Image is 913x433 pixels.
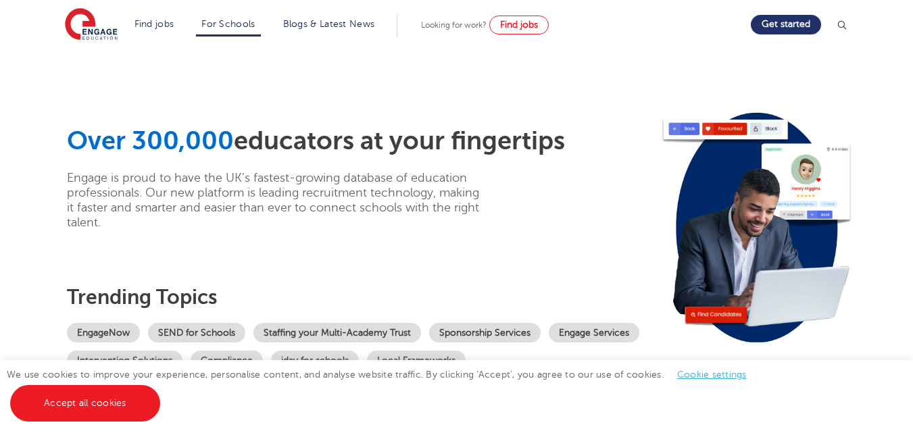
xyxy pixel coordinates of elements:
[500,20,538,30] span: Find jobs
[67,351,182,370] a: Intervention Solutions
[201,19,255,29] a: For Schools
[751,15,821,34] a: Get started
[429,323,541,342] a: Sponsorship Services
[148,323,245,342] a: SEND for Schools
[67,126,653,157] h1: educators at your fingertips
[191,351,263,370] a: Compliance
[271,351,359,370] a: iday for schools
[67,285,653,309] h3: Trending topics
[489,16,549,34] a: Find jobs
[65,8,118,42] img: Engage Education
[67,323,140,342] a: EngageNow
[660,102,853,353] img: Image for: Looking for staff
[134,19,174,29] a: Find jobs
[283,19,375,29] a: Blogs & Latest News
[421,20,487,30] span: Looking for work?
[7,370,760,408] span: We use cookies to improve your experience, personalise content, and analyse website traffic. By c...
[67,170,483,230] p: Engage is proud to have the UK’s fastest-growing database of education professionals. Our new pla...
[367,351,466,370] a: Local Frameworks
[253,323,421,342] a: Staffing your Multi-Academy Trust
[549,323,639,342] a: Engage Services
[677,370,747,380] a: Cookie settings
[67,126,234,155] span: Over 300,000
[10,385,160,422] a: Accept all cookies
